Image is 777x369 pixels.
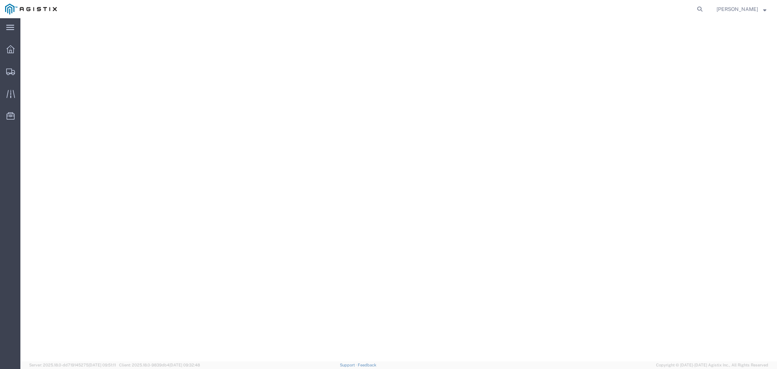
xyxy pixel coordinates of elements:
span: [DATE] 09:32:48 [169,363,200,367]
span: Client: 2025.18.0-9839db4 [119,363,200,367]
iframe: FS Legacy Container [20,18,777,361]
a: Support [340,363,358,367]
span: Andy Schwimmer [717,5,758,13]
a: Feedback [358,363,376,367]
span: [DATE] 09:51:11 [89,363,116,367]
span: Server: 2025.18.0-dd719145275 [29,363,116,367]
button: [PERSON_NAME] [716,5,767,13]
img: logo [5,4,57,15]
span: Copyright © [DATE]-[DATE] Agistix Inc., All Rights Reserved [656,362,768,368]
